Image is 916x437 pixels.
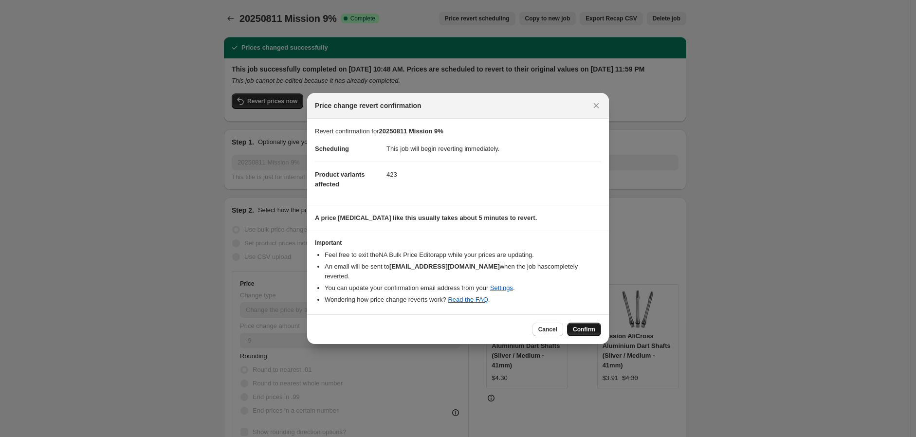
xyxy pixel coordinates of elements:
[315,145,349,152] span: Scheduling
[315,171,365,188] span: Product variants affected
[532,323,563,336] button: Cancel
[386,162,601,187] dd: 423
[490,284,513,291] a: Settings
[315,101,421,110] span: Price change revert confirmation
[315,127,601,136] p: Revert confirmation for
[589,99,603,112] button: Close
[389,263,500,270] b: [EMAIL_ADDRESS][DOMAIN_NAME]
[567,323,601,336] button: Confirm
[386,136,601,162] dd: This job will begin reverting immediately.
[379,127,443,135] b: 20250811 Mission 9%
[315,214,537,221] b: A price [MEDICAL_DATA] like this usually takes about 5 minutes to revert.
[448,296,488,303] a: Read the FAQ
[325,262,601,281] li: An email will be sent to when the job has completely reverted .
[325,283,601,293] li: You can update your confirmation email address from your .
[325,250,601,260] li: Feel free to exit the NA Bulk Price Editor app while your prices are updating.
[325,295,601,305] li: Wondering how price change reverts work? .
[538,326,557,333] span: Cancel
[315,239,601,247] h3: Important
[573,326,595,333] span: Confirm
